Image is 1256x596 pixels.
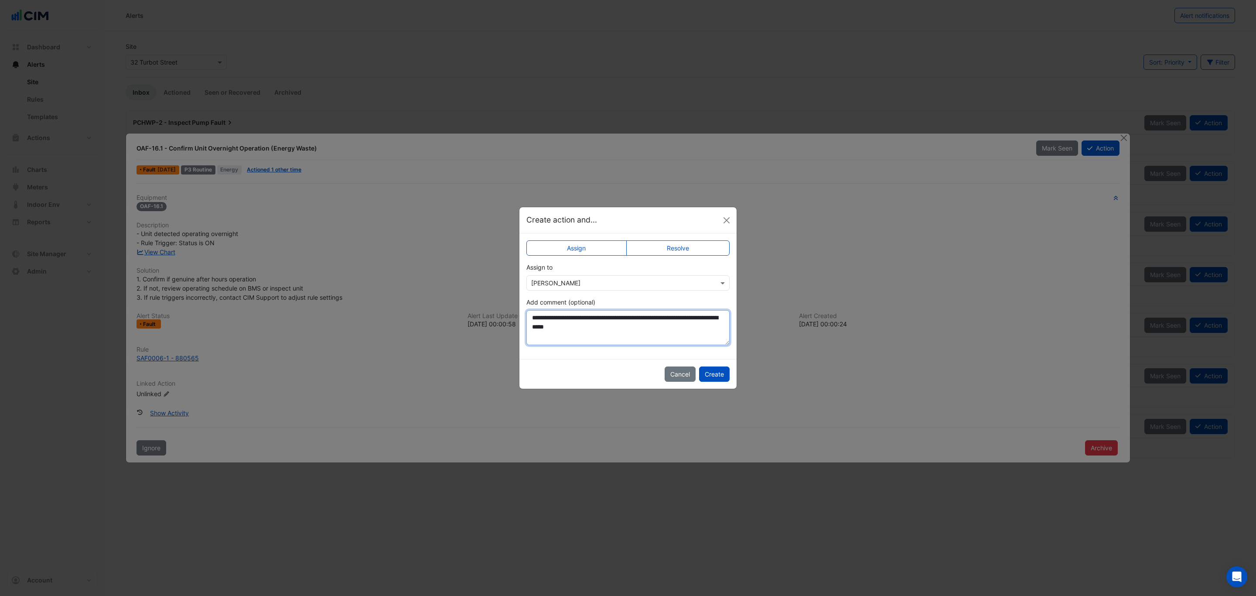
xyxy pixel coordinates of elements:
div: Open Intercom Messenger [1226,566,1247,587]
label: Assign to [526,263,553,272]
label: Resolve [626,240,730,256]
button: Cancel [665,367,696,382]
label: Add comment (optional) [526,298,595,307]
button: Create [699,367,730,382]
button: Close [720,214,733,227]
label: Assign [526,240,627,256]
h5: Create action and... [526,214,597,226]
